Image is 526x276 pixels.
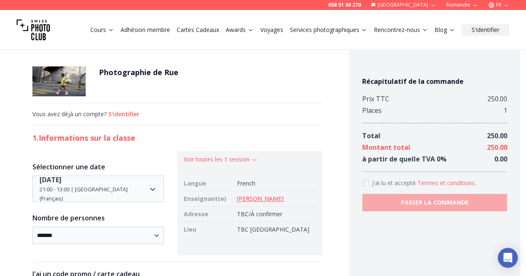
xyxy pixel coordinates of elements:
button: Awards [222,24,257,36]
a: Cours [90,26,114,34]
div: Prix TTC [362,93,389,105]
button: Services photographiques [286,24,370,36]
a: Adhésion membre [121,26,170,34]
button: Date [32,176,164,202]
h3: Sélectionner une date [32,162,164,172]
div: Open Intercom Messenger [498,248,518,268]
button: Cours [87,24,117,36]
td: French [233,176,315,191]
a: Rencontrez-nous [374,26,428,34]
span: J'ai lu et accepté [372,179,417,187]
td: TBC/À confirmer [233,207,315,222]
a: Voyages [260,26,283,34]
img: Photographie de Rue [32,66,86,96]
a: 058 51 00 270 [328,2,361,8]
button: Accept termsJ'ai lu et accepté [417,179,476,187]
input: Accept terms [362,179,369,186]
button: S'identifier [462,24,509,36]
a: Blog [435,26,455,34]
div: Total [362,130,380,142]
span: 0.00 [494,154,507,164]
button: PASSER LA COMMANDE [362,194,507,211]
div: 1 [503,105,507,116]
h3: Nombre de personnes [32,213,164,223]
td: TBC [GEOGRAPHIC_DATA] [233,222,315,237]
button: Blog [431,24,458,36]
td: Lieu [184,222,233,237]
div: Vous avez déjà un compte? [32,110,322,118]
div: 250.00 [487,93,507,105]
a: Services photographiques [290,26,367,34]
td: Enseignant(e) [184,191,233,207]
h1: Photographie de Rue [99,66,178,78]
b: PASSER LA COMMANDE [401,198,469,207]
h2: 1. Informations sur la classe [32,132,322,144]
button: S'identifier [108,110,139,118]
div: Montant total [362,142,410,153]
a: Cartes Cadeaux [177,26,219,34]
span: 250.00 [486,131,507,140]
h4: Récapitulatif de la commande [362,76,507,86]
a: [PERSON_NAME] [237,195,283,203]
a: Awards [226,26,254,34]
button: Adhésion membre [117,24,173,36]
img: Swiss photo club [17,13,50,46]
button: Rencontrez-nous [370,24,431,36]
span: 250.00 [486,143,507,152]
div: Places [362,105,382,116]
div: à partir de quelle TVA 0 % [362,153,447,165]
button: Voyages [257,24,286,36]
td: Adresse [184,207,233,222]
td: Langue [184,176,233,191]
button: Voir toutes les 1 session [184,155,257,164]
button: Cartes Cadeaux [173,24,222,36]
